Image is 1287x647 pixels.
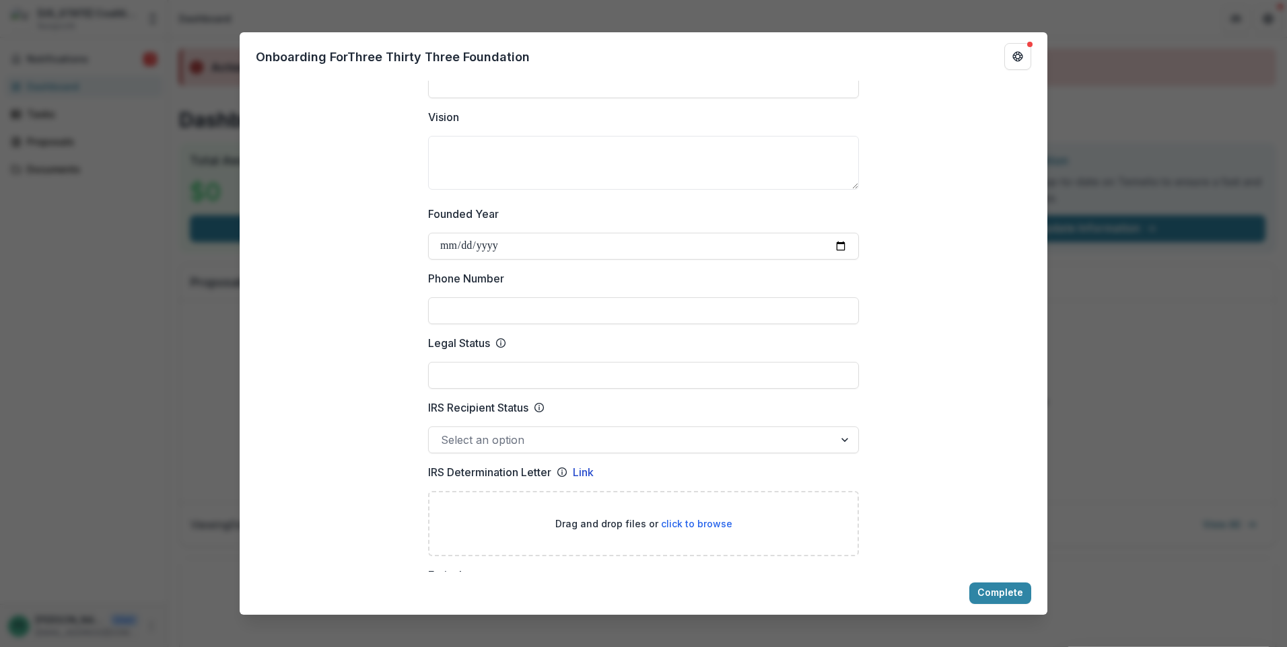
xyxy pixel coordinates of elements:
[555,517,732,531] p: Drag and drop files or
[428,567,485,583] p: Entity Logo
[573,464,594,480] a: Link
[428,335,490,351] p: Legal Status
[256,48,530,66] p: Onboarding For Three Thirty Three Foundation
[661,518,732,529] span: click to browse
[428,464,551,480] p: IRS Determination Letter
[1004,43,1031,70] button: Get Help
[969,582,1031,604] button: Complete
[428,109,459,125] p: Vision
[428,206,499,222] p: Founded Year
[428,399,528,416] p: IRS Recipient Status
[428,270,504,287] p: Phone Number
